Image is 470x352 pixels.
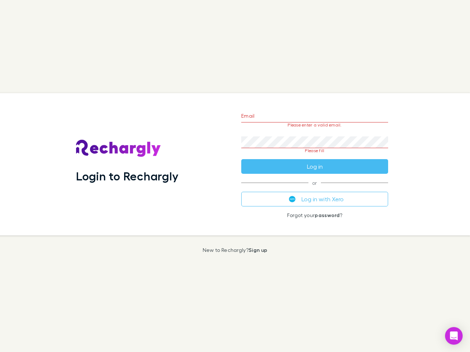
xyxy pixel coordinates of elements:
p: Please fill [241,148,388,153]
button: Log in [241,159,388,174]
a: Sign up [249,247,267,253]
p: New to Rechargly? [203,247,268,253]
img: Xero's logo [289,196,296,202]
div: Open Intercom Messenger [445,327,463,345]
p: Forgot your ? [241,212,388,218]
button: Log in with Xero [241,192,388,206]
h1: Login to Rechargly [76,169,178,183]
img: Rechargly's Logo [76,140,161,157]
p: Please enter a valid email. [241,122,388,128]
a: password [315,212,340,218]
